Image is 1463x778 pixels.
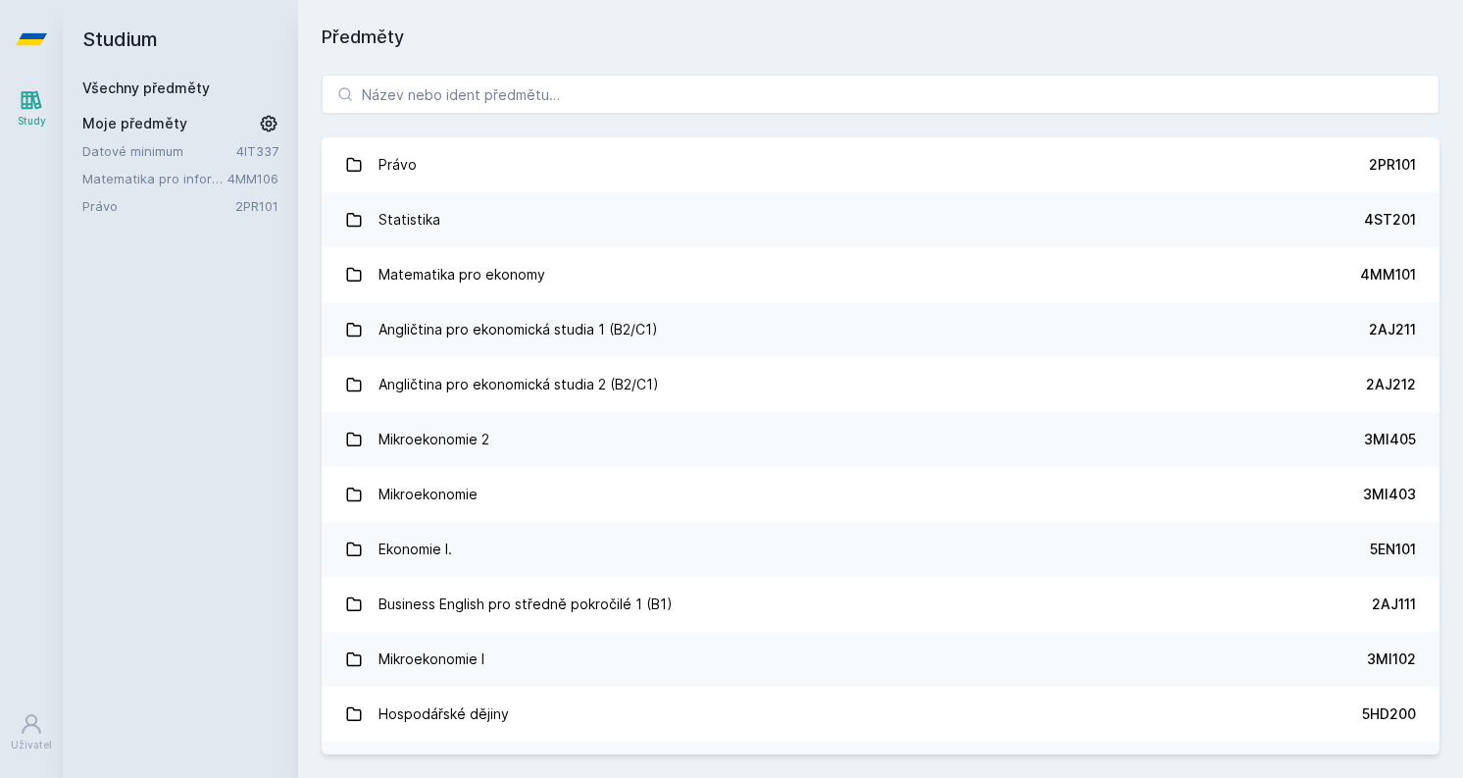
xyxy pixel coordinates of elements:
[322,357,1439,412] a: Angličtina pro ekonomická studia 2 (B2/C1) 2AJ212
[82,141,236,161] a: Datové minimum
[82,196,235,216] a: Právo
[1364,430,1416,449] div: 3MI405
[322,687,1439,742] a: Hospodářské dějiny 5HD200
[378,475,478,514] div: Mikroekonomie
[322,632,1439,687] a: Mikroekonomie I 3MI102
[1367,649,1416,669] div: 3MI102
[82,169,227,188] a: Matematika pro informatiky
[1369,320,1416,339] div: 2AJ211
[322,75,1439,114] input: Název nebo ident předmětu…
[235,198,278,214] a: 2PR101
[322,137,1439,192] a: Právo 2PR101
[11,738,52,752] div: Uživatel
[378,145,417,184] div: Právo
[378,585,673,624] div: Business English pro středně pokročilé 1 (B1)
[322,577,1439,632] a: Business English pro středně pokročilé 1 (B1) 2AJ111
[378,640,484,679] div: Mikroekonomie I
[378,365,659,404] div: Angličtina pro ekonomická studia 2 (B2/C1)
[378,200,440,239] div: Statistika
[227,171,278,186] a: 4MM106
[322,412,1439,467] a: Mikroekonomie 2 3MI405
[1366,375,1416,394] div: 2AJ212
[322,247,1439,302] a: Matematika pro ekonomy 4MM101
[322,467,1439,522] a: Mikroekonomie 3MI403
[1364,210,1416,230] div: 4ST201
[378,695,509,734] div: Hospodářské dějiny
[322,24,1439,51] h1: Předměty
[322,522,1439,577] a: Ekonomie I. 5EN101
[1372,595,1416,614] div: 2AJ111
[4,78,59,138] a: Study
[236,143,278,159] a: 4IT337
[1362,704,1416,724] div: 5HD200
[1360,265,1416,285] div: 4MM101
[378,420,489,459] div: Mikroekonomie 2
[1363,485,1416,504] div: 3MI403
[18,114,46,129] div: Study
[82,114,187,133] span: Moje předměty
[378,255,545,294] div: Matematika pro ekonomy
[322,302,1439,357] a: Angličtina pro ekonomická studia 1 (B2/C1) 2AJ211
[1370,540,1416,559] div: 5EN101
[322,192,1439,247] a: Statistika 4ST201
[4,702,59,762] a: Uživatel
[378,530,452,569] div: Ekonomie I.
[378,310,658,349] div: Angličtina pro ekonomická studia 1 (B2/C1)
[1369,155,1416,175] div: 2PR101
[82,79,210,96] a: Všechny předměty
